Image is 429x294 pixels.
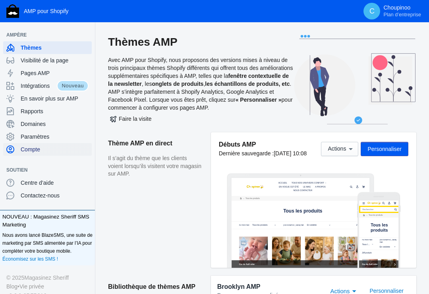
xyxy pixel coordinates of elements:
a: Rapports [3,105,92,118]
button: TOUS NOS UNIVIVERS CONFORT [172,10,282,21]
span: Nouveau [57,80,89,91]
a: Domaines [3,118,92,130]
span: En savoir plus sur AMP [21,95,89,103]
span: [DATE] 10:08 [274,150,307,157]
img: Cadre pour ordinateur portable [227,173,375,268]
label: [GEOGRAPHIC_DATA] par [152,137,213,144]
a: Économisez sur les SMS ! [2,255,58,263]
a: Contactez-nous [3,189,92,202]
font: • [17,283,19,290]
a: LE MAG [206,21,237,33]
a: Visibilité de la page [3,54,92,67]
button: Personnaliser [361,142,408,156]
span: Personnaliser [369,288,404,294]
span: C [368,7,376,15]
button: Actions [321,142,358,156]
span: Go to full site [9,182,100,193]
span: Personnaliser [367,146,402,152]
font: Nous avons lancé BlazeSMS, une suite de marketing par SMS alimentée par l’IA pour compléter votre... [2,232,93,254]
button: Ajouter une vente canal [81,33,93,37]
span: Brooklyn AMP [217,282,261,292]
img: Acheter le logo du shérif [6,4,19,18]
span: Tous les produits [34,66,85,95]
span: Contactez-nous [21,191,89,199]
span: Faire la visite [110,116,151,122]
span: Compte [21,145,89,153]
span: Actions [328,146,346,152]
b: onglets de produits [152,81,204,87]
span: Soutien [6,166,81,174]
span: EN VOGUE CET ÉTÉ [139,23,197,31]
a: ACCUEIL [133,10,167,21]
a: Vie privée [19,282,44,291]
a: A PROPOS [242,21,281,33]
span: AMPÈRE [6,31,81,39]
b: fenêtre contextuelle de la newsletter [108,73,289,87]
img: image [25,3,64,13]
a: NOUS CONTACTER [178,33,242,44]
span: A PROPOS [246,23,277,31]
label: Filtrer par [22,137,52,144]
a: Compte [3,143,92,156]
button: Faire la visite [108,112,153,126]
b: « Personnaliser » [236,97,282,103]
h5: Débuts AMP [219,140,307,149]
span: 268 produits [367,137,397,143]
span: Tous les produits [40,54,84,68]
span: › [34,54,39,68]
span: Thèmes [21,44,89,52]
span: Rapports [21,107,89,115]
a: Personnaliser [363,287,410,294]
div: Dernière sauvegarde : [219,149,307,157]
span: Centre d’aide [21,179,89,187]
span: Domaines [21,120,89,128]
span: Go to full site [22,249,387,259]
a: image [22,22,116,32]
span: › [21,37,25,51]
label: [GEOGRAPHIC_DATA] par [60,113,110,128]
span: LE MAG [210,23,233,31]
span: Intégrations [21,82,57,90]
p: Il s’agit du thème que les clients voient lorsqu’ils visitent votre magasin sur AMP. [108,155,203,178]
font: Avec AMP pour Shopify, nous proposons des versions mises à niveau de trois principaux thèmes Shop... [108,57,293,111]
a: Pages AMP [3,67,92,79]
a: Paramètres [3,130,92,143]
span: 268 produits [9,152,37,158]
b: les échantillons de produits, etc [205,81,290,87]
a: En savoir plus sur AMP [3,92,92,105]
span: Visibilité de la page [21,56,89,64]
input: Rechercher [3,19,116,34]
h2: Thème AMP en direct [108,132,203,155]
span: NOUS CONTACTER [182,35,238,42]
span: Tous les produits [152,91,267,106]
a: Home [7,37,22,52]
a: submit search [104,19,112,34]
span: Pages AMP [21,69,89,77]
img: Cadre mobile [357,192,400,268]
span: Paramètres [21,133,89,141]
a: EN VOGUE CET ÉTÉ [135,21,201,33]
button: Ajouter une vente canal [81,168,93,172]
img: image [44,22,94,32]
span: TOUS NOS UNIVIVERS CONFORT [176,12,272,19]
iframe: Drift Widget Chat Controller [389,254,419,284]
span: ACCUEIL [137,12,163,19]
a: Home [20,54,35,69]
span: AMP pour Shopify [24,8,69,14]
a: Blog [6,282,17,291]
a: Magasinez Sheriff [24,273,69,282]
label: Filtrer par [9,113,44,120]
font: © 2025 [6,275,24,281]
h2: Thèmes AMP [108,35,293,49]
span: Tous les produits [27,37,71,51]
font: Choupinoo [383,4,410,11]
a: Thèmes [3,41,92,54]
a: IntégrationsNouveau [3,79,92,92]
span: Plan d’entreprise [383,12,421,18]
